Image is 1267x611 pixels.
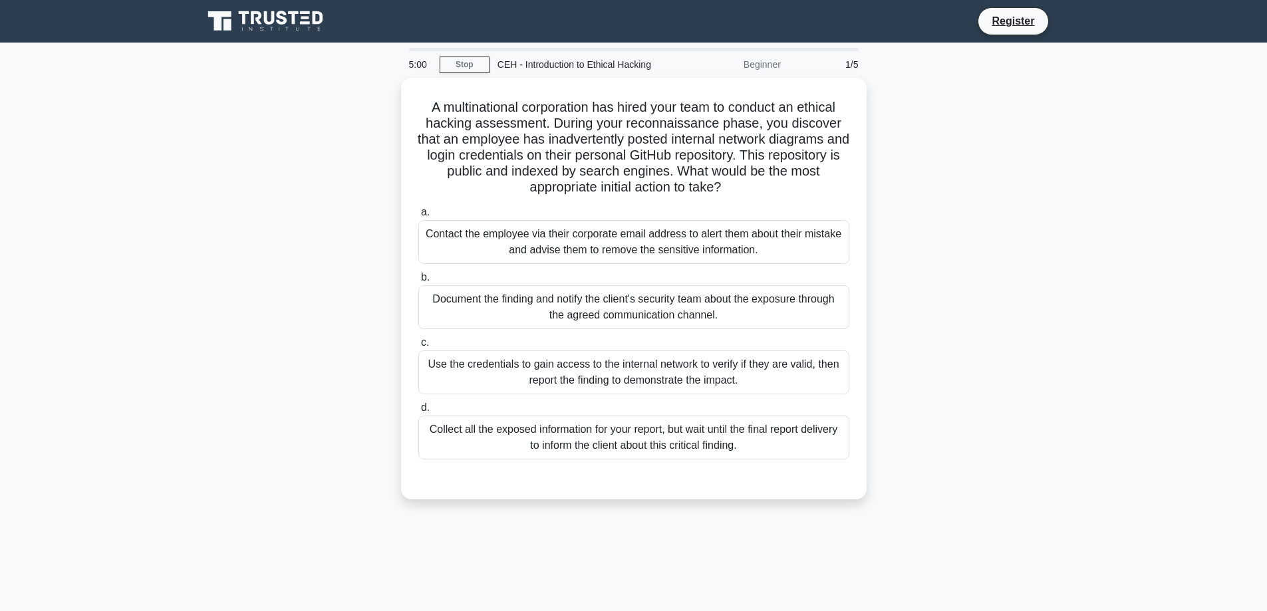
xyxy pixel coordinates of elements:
a: Register [984,13,1042,29]
div: Collect all the exposed information for your report, but wait until the final report delivery to ... [418,416,849,459]
span: b. [421,271,430,283]
div: Contact the employee via their corporate email address to alert them about their mistake and advi... [418,220,849,264]
span: c. [421,336,429,348]
span: a. [421,206,430,217]
div: CEH - Introduction to Ethical Hacking [490,51,672,78]
div: Document the finding and notify the client's security team about the exposure through the agreed ... [418,285,849,329]
div: Use the credentials to gain access to the internal network to verify if they are valid, then repo... [418,350,849,394]
span: d. [421,402,430,413]
a: Stop [440,57,490,73]
div: 5:00 [401,51,440,78]
div: Beginner [672,51,789,78]
h5: A multinational corporation has hired your team to conduct an ethical hacking assessment. During ... [417,99,851,196]
div: 1/5 [789,51,867,78]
